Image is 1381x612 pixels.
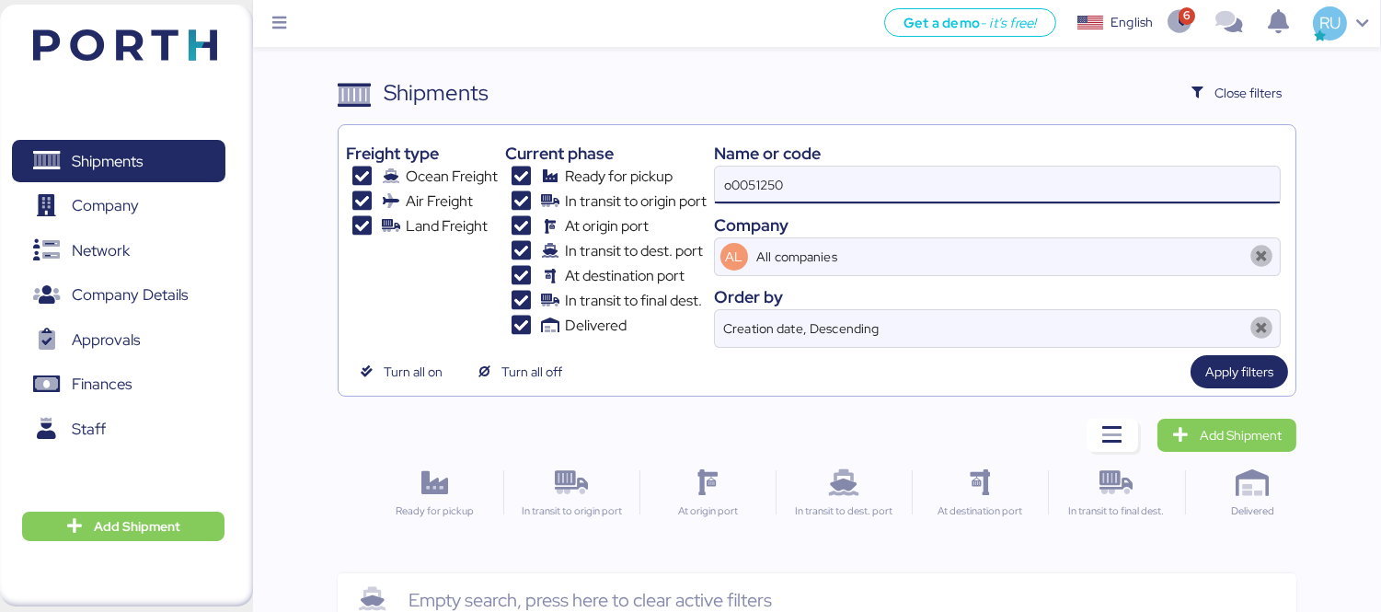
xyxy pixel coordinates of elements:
span: Ocean Freight [406,166,498,188]
span: Empty search, press here to clear active filters [409,591,772,609]
a: Company Details [12,274,225,317]
input: AL [754,238,1245,275]
div: Delivered [1193,503,1313,519]
span: In transit to final dest. [565,290,702,312]
span: RU [1319,11,1341,35]
div: In transit to origin port [512,503,631,519]
div: In transit to final dest. [1056,503,1176,519]
button: Menu [264,8,295,40]
span: Ready for pickup [565,166,673,188]
span: Turn all off [501,361,562,383]
div: Company [714,213,1281,237]
span: Network [72,237,130,264]
a: Finances [12,364,225,406]
div: At destination port [920,503,1040,519]
div: Shipments [384,76,489,110]
span: Add Shipment [94,515,180,537]
button: Turn all off [465,355,578,388]
div: English [1111,13,1153,32]
span: Land Freight [406,215,488,237]
div: In transit to dest. port [784,503,903,519]
div: Name or code [714,141,1281,166]
span: AL [725,247,742,267]
a: Add Shipment [1157,419,1296,452]
div: Current phase [505,141,707,166]
span: Delivered [565,315,627,337]
span: Company Details [72,282,188,308]
a: Company [12,185,225,227]
span: At origin port [565,215,649,237]
a: Shipments [12,140,225,182]
div: Freight type [346,141,498,166]
span: In transit to origin port [565,191,707,213]
div: Ready for pickup [374,503,495,519]
span: Staff [72,416,106,443]
a: Network [12,229,225,271]
a: Approvals [12,318,225,361]
span: Finances [72,371,132,398]
span: Turn all on [384,361,443,383]
span: Apply filters [1205,361,1273,383]
button: Add Shipment [22,512,224,541]
span: Add Shipment [1200,424,1282,446]
span: At destination port [565,265,685,287]
span: Air Freight [406,191,473,213]
button: Close filters [1177,76,1296,110]
div: At origin port [648,503,767,519]
button: Apply filters [1191,355,1288,388]
div: Order by [714,284,1281,309]
span: Shipments [72,148,143,175]
a: Staff [12,408,225,450]
span: In transit to dest. port [565,240,703,262]
span: Approvals [72,327,140,353]
span: Company [72,192,139,219]
span: Close filters [1214,82,1282,104]
button: Turn all on [346,355,457,388]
